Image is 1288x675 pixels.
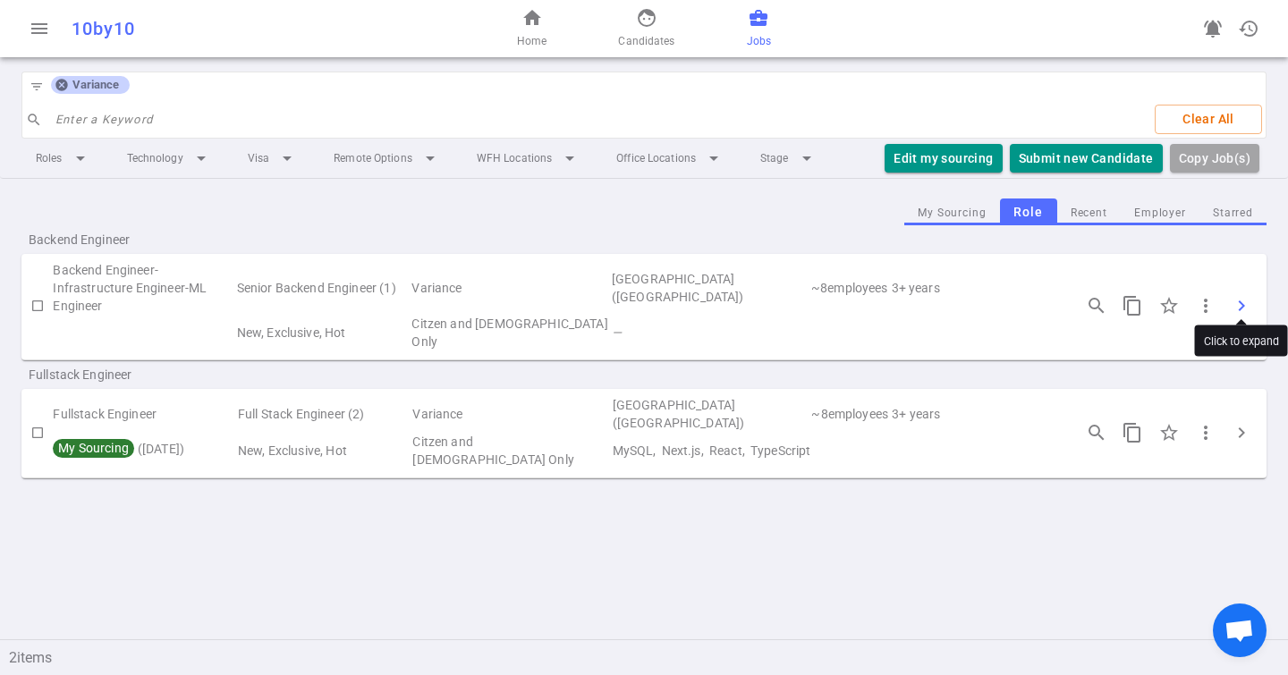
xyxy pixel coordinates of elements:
[636,7,657,29] span: face
[1195,422,1216,443] span: more_vert
[1057,201,1121,225] button: Recent
[29,366,258,384] span: Fullstack Engineer
[1199,201,1267,225] button: Starred
[602,142,739,174] li: Office Locations
[809,396,890,432] td: 8 | Employee Count
[1224,415,1259,451] button: Click to expand
[618,32,674,50] span: Candidates
[1114,288,1150,324] button: Copy this job's short summary. For full job description, use 3 dots -> Copy Long JD
[21,142,106,174] li: Roles
[26,112,42,128] span: search
[233,142,312,174] li: Visa
[1155,105,1262,134] button: Clear All
[517,32,547,50] span: Home
[410,315,609,350] td: Visa
[235,261,411,315] td: Senior Backend Engineer (1)
[21,396,53,468] td: Check to Select for Matching
[1224,288,1259,324] button: Click to expand
[53,433,236,468] td: My Sourcing
[236,433,411,468] td: Flags
[55,441,131,455] span: My Sourcing
[1195,295,1216,316] span: more_vert
[72,18,422,39] div: 10by10
[890,261,1057,315] td: Experience
[1114,415,1150,451] button: Copy this job's short summary. For full job description, use 3 dots -> Copy Long JD
[411,396,610,432] td: Variance
[885,144,1002,173] button: Edit my sourcing
[411,433,610,468] td: Visa
[1122,422,1143,443] span: content_copy
[1195,325,1288,357] div: Click to expand
[1121,201,1199,225] button: Employer
[1195,11,1231,46] a: Go to see announcements
[53,261,234,315] td: Backend Engineer-Infrastructure Engineer-ML Engineer
[618,7,674,50] a: Candidates
[1213,603,1267,657] a: Open chat
[113,142,226,174] li: Technology
[890,396,1057,432] td: Experience
[748,7,769,29] span: business_center
[521,7,543,29] span: home
[747,32,771,50] span: Jobs
[1231,11,1267,46] button: Open history
[1150,287,1188,325] div: Click to Starred
[904,201,1000,225] button: My Sourcing
[809,261,890,315] td: 8 | Employee Count
[1231,422,1252,443] span: chevron_right
[30,80,44,94] span: filter_list
[747,7,771,50] a: Jobs
[611,396,810,432] td: San Francisco (San Francisco Bay Area)
[65,78,126,92] span: Variance
[1086,422,1107,443] span: search_insights
[319,142,455,174] li: Remote Options
[1150,414,1188,451] div: Click to Starred
[1231,295,1252,316] span: chevron_right
[517,7,547,50] a: Home
[1010,144,1163,173] button: Submit new Candidate
[462,142,595,174] li: WFH Locations
[1079,288,1114,324] button: Open job engagements details
[236,396,411,432] td: Full Stack Engineer (2)
[1000,198,1057,226] button: Role
[611,433,1057,468] td: Technical Skills MySQL, Next.js, React, TypeScript
[1238,18,1259,39] span: history
[610,261,809,315] td: San Francisco (San Francisco Bay Area)
[29,231,258,249] span: Backend Engineer
[1202,18,1224,39] span: notifications_active
[1122,295,1143,316] span: content_copy
[21,261,53,350] td: Check to Select for Matching
[235,315,411,350] td: Flags
[410,261,609,315] td: Variance
[1086,295,1107,316] span: search_insights
[610,315,1057,350] td: Technical Skills
[1079,415,1114,451] button: Open job engagements details
[53,396,236,432] td: Fullstack Engineer
[612,325,622,340] i: —
[53,315,234,350] td: My Sourcing
[29,18,50,39] span: menu
[746,142,832,174] li: Stage
[53,442,184,456] span: ( [DATE] )
[21,11,57,46] button: Open menu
